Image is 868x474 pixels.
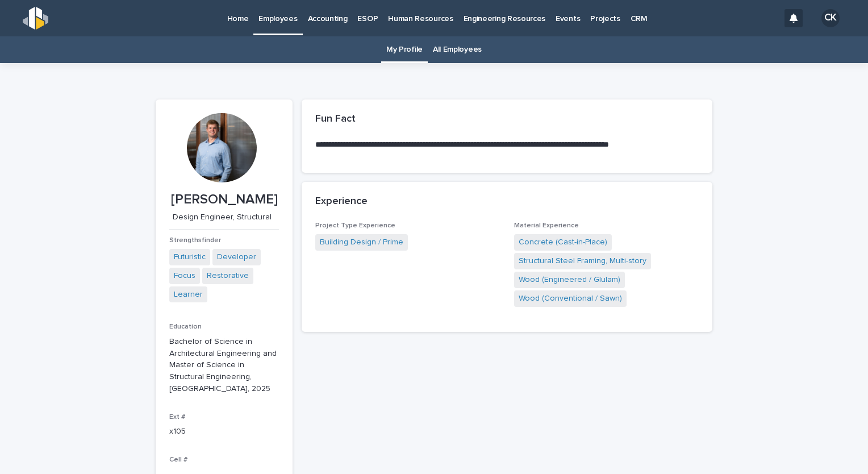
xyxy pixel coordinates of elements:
span: Education [169,323,202,330]
span: Ext # [169,414,185,421]
a: Concrete (Cast-in-Place) [519,236,607,248]
span: Material Experience [514,222,579,229]
h2: Fun Fact [315,113,356,126]
span: Cell # [169,456,187,463]
p: Design Engineer, Structural [169,213,274,222]
a: Wood (Engineered / Glulam) [519,274,620,286]
a: My Profile [386,36,423,63]
p: Bachelor of Science in Architectural Engineering and Master of Science in Structural Engineering,... [169,336,279,395]
a: Building Design / Prime [320,236,403,248]
span: Strengthsfinder [169,237,221,244]
a: x105 [169,427,186,435]
h2: Experience [315,196,368,208]
a: Futuristic [174,251,206,263]
a: Focus [174,270,195,282]
a: Wood (Conventional / Sawn) [519,293,622,305]
a: Restorative [207,270,249,282]
a: Developer [217,251,256,263]
img: s5b5MGTdWwFoU4EDV7nw [23,7,48,30]
a: All Employees [433,36,482,63]
a: Structural Steel Framing, Multi-story [519,255,646,267]
div: CK [821,9,840,27]
p: [PERSON_NAME] [169,192,279,208]
span: Project Type Experience [315,222,395,229]
a: Learner [174,289,203,301]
